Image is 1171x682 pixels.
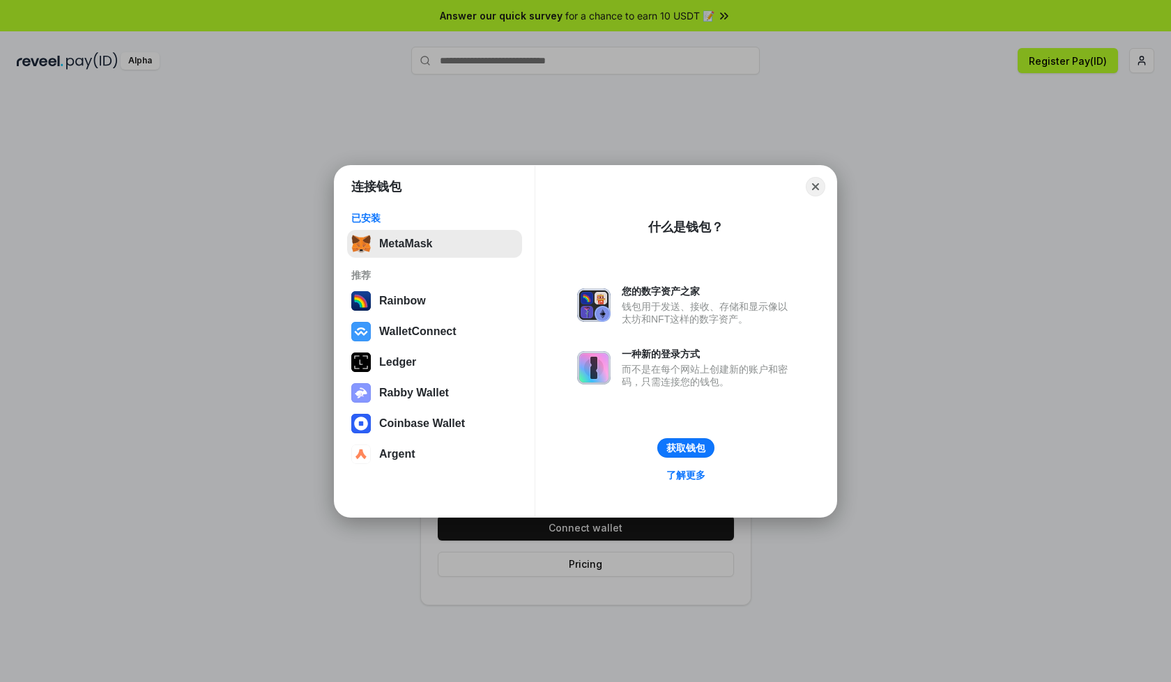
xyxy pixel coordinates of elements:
[347,410,522,437] button: Coinbase Wallet
[379,387,449,399] div: Rabby Wallet
[351,291,371,311] img: svg+xml,%3Csvg%20width%3D%22120%22%20height%3D%22120%22%20viewBox%3D%220%200%20120%20120%22%20fil...
[577,288,611,322] img: svg+xml,%3Csvg%20xmlns%3D%22http%3A%2F%2Fwww.w3.org%2F2000%2Fsvg%22%20fill%3D%22none%22%20viewBox...
[351,178,401,195] h1: 连接钱包
[351,383,371,403] img: svg+xml,%3Csvg%20xmlns%3D%22http%3A%2F%2Fwww.w3.org%2F2000%2Fsvg%22%20fill%3D%22none%22%20viewBox...
[351,234,371,254] img: svg+xml,%3Csvg%20fill%3D%22none%22%20height%3D%2233%22%20viewBox%3D%220%200%2035%2033%22%20width%...
[622,285,795,297] div: 您的数字资产之家
[351,444,371,464] img: svg+xml,%3Csvg%20width%3D%2228%22%20height%3D%2228%22%20viewBox%3D%220%200%2028%2028%22%20fill%3D...
[347,348,522,376] button: Ledger
[351,414,371,433] img: svg+xml,%3Csvg%20width%3D%2228%22%20height%3D%2228%22%20viewBox%3D%220%200%2028%2028%22%20fill%3D...
[648,219,724,235] div: 什么是钱包？
[577,351,611,385] img: svg+xml,%3Csvg%20xmlns%3D%22http%3A%2F%2Fwww.w3.org%2F2000%2Fsvg%22%20fill%3D%22none%22%20viewBox...
[347,440,522,468] button: Argent
[622,363,795,388] div: 而不是在每个网站上创建新的账户和密码，只需连接您的钱包。
[379,448,415,460] div: Argent
[379,417,465,430] div: Coinbase Wallet
[347,318,522,346] button: WalletConnect
[347,230,522,258] button: MetaMask
[379,295,426,307] div: Rainbow
[657,438,714,458] button: 获取钱包
[658,466,714,484] a: 了解更多
[622,300,795,325] div: 钱包用于发送、接收、存储和显示像以太坊和NFT这样的数字资产。
[666,442,705,454] div: 获取钱包
[666,469,705,481] div: 了解更多
[347,287,522,315] button: Rainbow
[351,322,371,341] img: svg+xml,%3Csvg%20width%3D%2228%22%20height%3D%2228%22%20viewBox%3D%220%200%2028%2028%22%20fill%3D...
[379,356,416,369] div: Ledger
[379,238,432,250] div: MetaMask
[622,348,795,360] div: 一种新的登录方式
[379,325,457,338] div: WalletConnect
[351,269,518,281] div: 推荐
[351,212,518,224] div: 已安装
[351,352,371,372] img: svg+xml,%3Csvg%20xmlns%3D%22http%3A%2F%2Fwww.w3.org%2F2000%2Fsvg%22%20width%3D%2228%22%20height%3...
[347,379,522,407] button: Rabby Wallet
[806,177,825,196] button: Close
